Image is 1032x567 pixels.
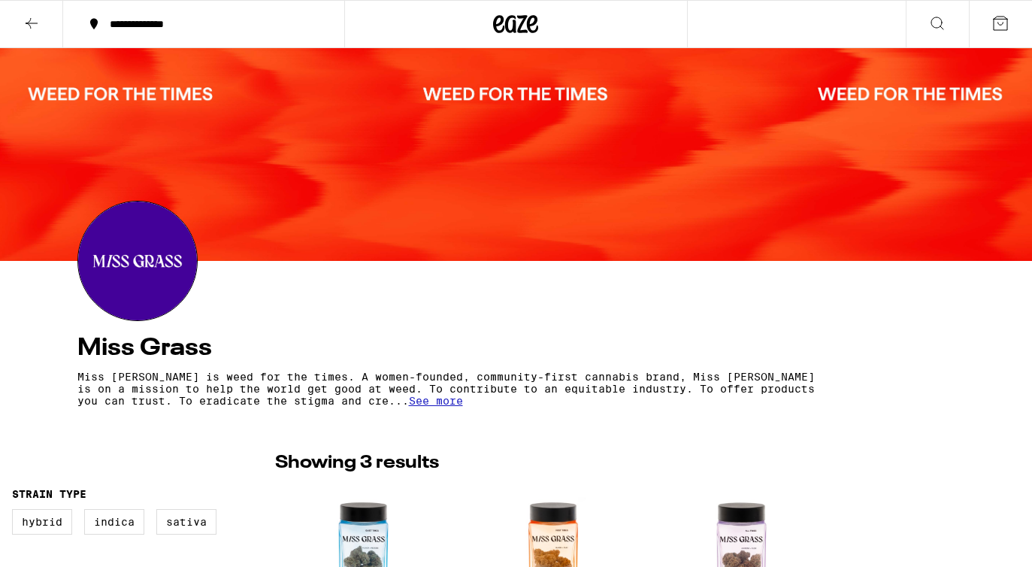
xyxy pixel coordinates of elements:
[409,395,463,407] span: See more
[84,509,144,535] label: Indica
[275,450,439,476] p: Showing 3 results
[156,509,216,535] label: Sativa
[12,488,86,500] legend: Strain Type
[12,509,72,535] label: Hybrid
[77,371,823,407] p: Miss [PERSON_NAME] is weed for the times. A women-founded, community-first cannabis brand, Miss [...
[78,202,197,320] img: Miss Grass logo
[77,336,955,360] h4: Miss Grass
